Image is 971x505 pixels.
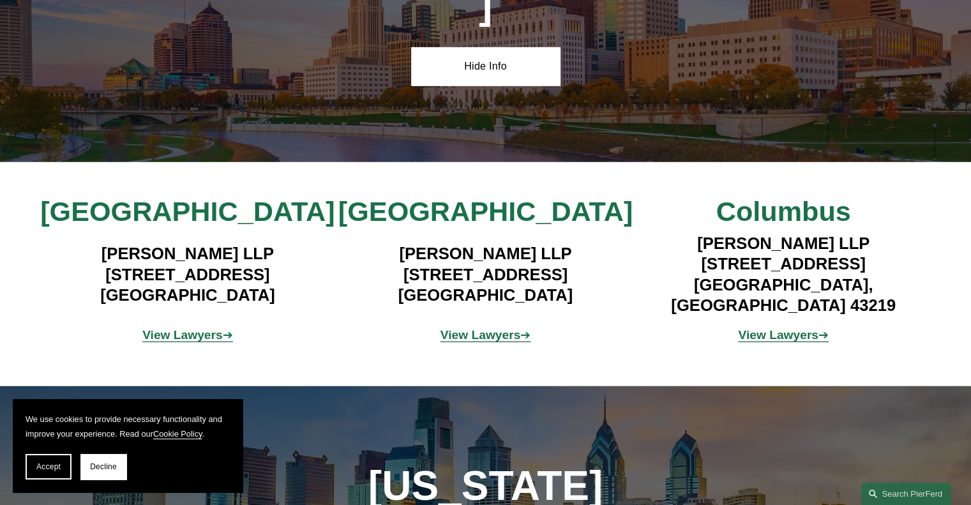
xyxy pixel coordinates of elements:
strong: View Lawyers [738,328,818,342]
span: Columbus [716,196,851,227]
button: Accept [26,454,72,479]
strong: View Lawyers [440,328,521,342]
button: Decline [80,454,126,479]
strong: View Lawyers [142,328,223,342]
span: Decline [90,462,117,471]
span: ➔ [142,328,233,342]
span: ➔ [440,328,531,342]
a: View Lawyers➔ [142,328,233,342]
h4: [PERSON_NAME] LLP [STREET_ADDRESS] [GEOGRAPHIC_DATA], [GEOGRAPHIC_DATA] 43219 [635,233,933,316]
a: Hide Info [411,47,560,86]
section: Cookie banner [13,399,243,492]
span: [GEOGRAPHIC_DATA] [338,196,633,227]
p: We use cookies to provide necessary functionality and improve your experience. Read our . [26,412,230,441]
span: ➔ [738,328,829,342]
h4: [PERSON_NAME] LLP [STREET_ADDRESS] [GEOGRAPHIC_DATA] [336,243,635,305]
span: Accept [36,462,61,471]
a: View Lawyers➔ [738,328,829,342]
h4: [PERSON_NAME] LLP [STREET_ADDRESS] [GEOGRAPHIC_DATA] [39,243,337,305]
span: [GEOGRAPHIC_DATA] [40,196,335,227]
a: View Lawyers➔ [440,328,531,342]
a: Search this site [861,483,951,505]
a: Cookie Policy [153,429,202,439]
